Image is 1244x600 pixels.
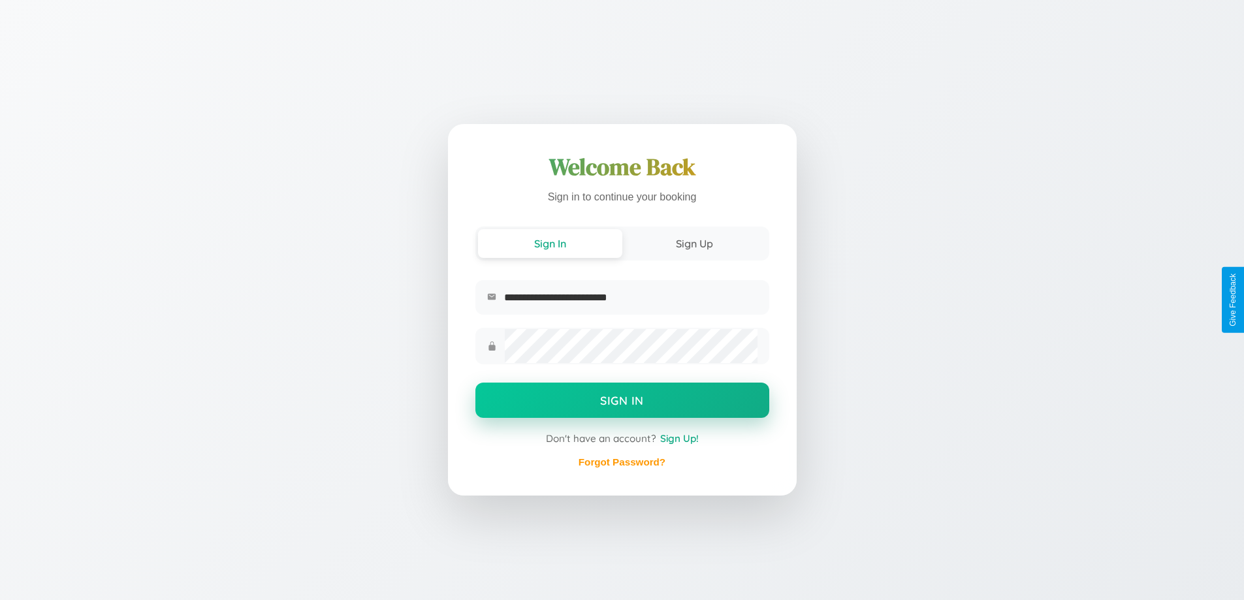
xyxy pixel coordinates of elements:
button: Sign In [475,383,769,418]
button: Sign In [478,229,622,258]
span: Sign Up! [660,432,699,445]
div: Give Feedback [1228,274,1237,326]
h1: Welcome Back [475,151,769,183]
a: Forgot Password? [579,456,665,467]
div: Don't have an account? [475,432,769,445]
p: Sign in to continue your booking [475,188,769,207]
button: Sign Up [622,229,767,258]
